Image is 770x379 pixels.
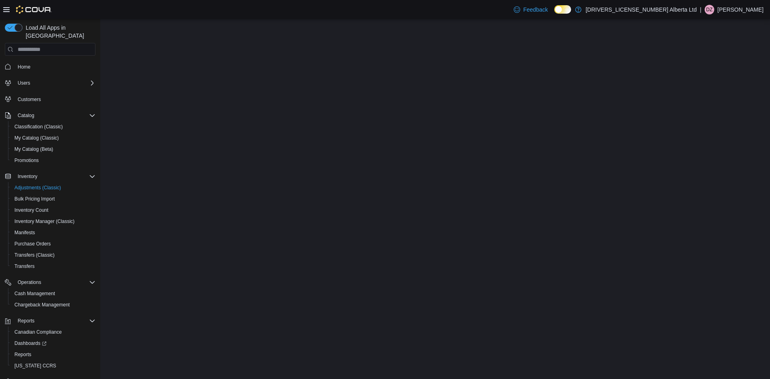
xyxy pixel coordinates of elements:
button: Promotions [8,155,99,166]
span: Adjustments (Classic) [11,183,95,193]
a: Adjustments (Classic) [11,183,64,193]
a: Manifests [11,228,38,237]
span: Canadian Compliance [11,327,95,337]
a: Customers [14,95,44,104]
a: Transfers (Classic) [11,250,58,260]
button: Catalog [2,110,99,121]
button: Inventory Count [8,205,99,216]
span: Inventory Count [14,207,49,213]
input: Dark Mode [554,5,571,14]
span: Catalog [18,112,34,119]
a: Inventory Manager (Classic) [11,217,78,226]
span: Reports [14,316,95,326]
a: Cash Management [11,289,58,298]
button: My Catalog (Classic) [8,132,99,144]
button: Customers [2,93,99,105]
span: DZ [706,5,713,14]
span: Inventory Count [11,205,95,215]
span: Customers [18,96,41,103]
span: Bulk Pricing Import [11,194,95,204]
button: Classification (Classic) [8,121,99,132]
span: My Catalog (Beta) [11,144,95,154]
a: Dashboards [8,338,99,349]
a: Dashboards [11,338,50,348]
a: Promotions [11,156,42,165]
a: Bulk Pricing Import [11,194,58,204]
span: Users [14,78,95,88]
button: Inventory [14,172,41,181]
a: My Catalog (Classic) [11,133,62,143]
span: Classification (Classic) [11,122,95,132]
button: Reports [8,349,99,360]
button: Reports [14,316,38,326]
button: Home [2,61,99,72]
span: Purchase Orders [11,239,95,249]
button: Manifests [8,227,99,238]
span: Inventory Manager (Classic) [11,217,95,226]
span: Dashboards [14,340,47,347]
span: Users [18,80,30,86]
button: Purchase Orders [8,238,99,249]
a: Feedback [511,2,551,18]
span: Home [14,61,95,71]
a: Chargeback Management [11,300,73,310]
span: Transfers (Classic) [14,252,55,258]
button: Chargeback Management [8,299,99,310]
a: Classification (Classic) [11,122,66,132]
a: Home [14,62,34,72]
a: Reports [11,350,34,359]
span: Cash Management [14,290,55,297]
span: Chargeback Management [14,302,70,308]
span: Reports [11,350,95,359]
span: Inventory Manager (Classic) [14,218,75,225]
span: My Catalog (Beta) [14,146,53,152]
button: Canadian Compliance [8,326,99,338]
button: Inventory Manager (Classic) [8,216,99,227]
button: Transfers (Classic) [8,249,99,261]
span: Inventory [18,173,37,180]
span: Adjustments (Classic) [14,184,61,191]
a: Transfers [11,261,38,271]
p: [PERSON_NAME] [717,5,764,14]
span: Operations [18,279,41,286]
span: Inventory [14,172,95,181]
span: Transfers [11,261,95,271]
button: Bulk Pricing Import [8,193,99,205]
a: Purchase Orders [11,239,54,249]
span: Chargeback Management [11,300,95,310]
span: Purchase Orders [14,241,51,247]
span: Load All Apps in [GEOGRAPHIC_DATA] [22,24,95,40]
span: Reports [14,351,31,358]
a: [US_STATE] CCRS [11,361,59,371]
p: [DRIVERS_LICENSE_NUMBER] Alberta Ltd [586,5,697,14]
button: Adjustments (Classic) [8,182,99,193]
button: Cash Management [8,288,99,299]
button: Transfers [8,261,99,272]
span: Catalog [14,111,95,120]
span: Promotions [11,156,95,165]
span: Customers [14,94,95,104]
span: Operations [14,278,95,287]
span: Cash Management [11,289,95,298]
span: My Catalog (Classic) [14,135,59,141]
div: Doug Zimmerman [705,5,714,14]
p: | [700,5,701,14]
span: Bulk Pricing Import [14,196,55,202]
span: Manifests [11,228,95,237]
button: Users [2,77,99,89]
a: Inventory Count [11,205,52,215]
button: Users [14,78,33,88]
span: Feedback [523,6,548,14]
span: Home [18,64,30,70]
span: Canadian Compliance [14,329,62,335]
span: Transfers [14,263,34,270]
span: Manifests [14,229,35,236]
span: My Catalog (Classic) [11,133,95,143]
button: Inventory [2,171,99,182]
button: Operations [2,277,99,288]
a: Canadian Compliance [11,327,65,337]
span: Transfers (Classic) [11,250,95,260]
span: Reports [18,318,34,324]
button: My Catalog (Beta) [8,144,99,155]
